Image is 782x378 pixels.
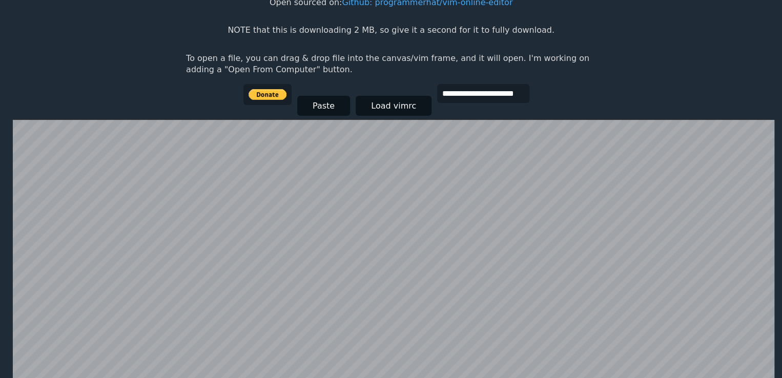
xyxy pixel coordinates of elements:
button: Paste [297,96,350,116]
p: To open a file, you can drag & drop file into the canvas/vim frame, and it will open. I'm working... [186,53,596,76]
button: Load vimrc [356,96,431,116]
p: NOTE that this is downloading 2 MB, so give it a second for it to fully download. [228,25,554,36]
